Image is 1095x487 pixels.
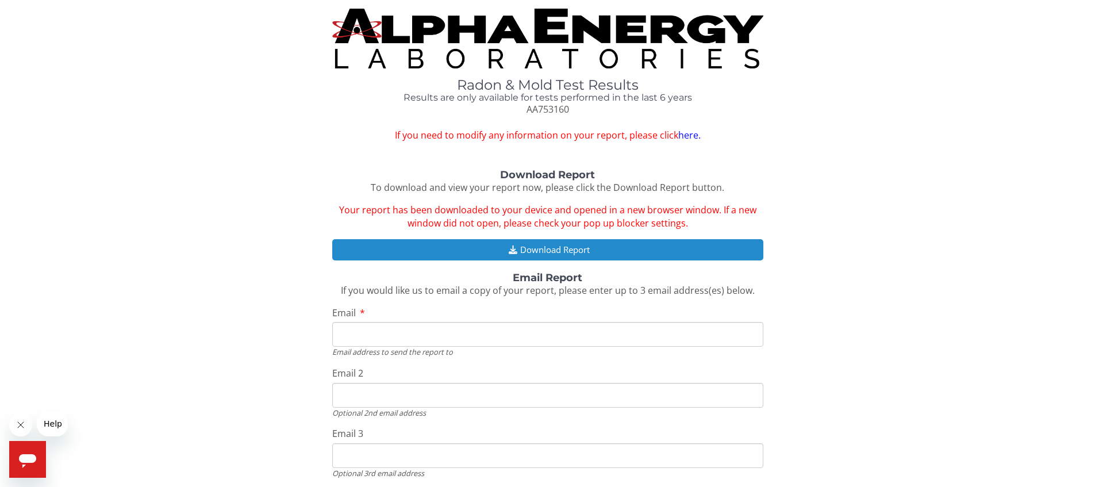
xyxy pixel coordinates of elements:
[332,93,763,103] h4: Results are only available for tests performed in the last 6 years
[500,168,595,181] strong: Download Report
[332,408,763,418] div: Optional 2nd email address
[9,413,32,436] iframe: Close message
[332,306,356,319] span: Email
[332,427,363,440] span: Email 3
[527,103,569,116] span: AA753160
[678,129,701,141] a: here.
[332,367,363,379] span: Email 2
[341,284,755,297] span: If you would like us to email a copy of your report, please enter up to 3 email address(es) below.
[332,468,763,478] div: Optional 3rd email address
[332,239,763,260] button: Download Report
[371,181,724,194] span: To download and view your report now, please click the Download Report button.
[332,78,763,93] h1: Radon & Mold Test Results
[332,9,763,68] img: TightCrop.jpg
[332,347,763,357] div: Email address to send the report to
[513,271,582,284] strong: Email Report
[332,129,763,142] span: If you need to modify any information on your report, please click
[339,204,756,229] span: Your report has been downloaded to your device and opened in a new browser window. If a new windo...
[37,411,68,436] iframe: Message from company
[9,441,46,478] iframe: Button to launch messaging window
